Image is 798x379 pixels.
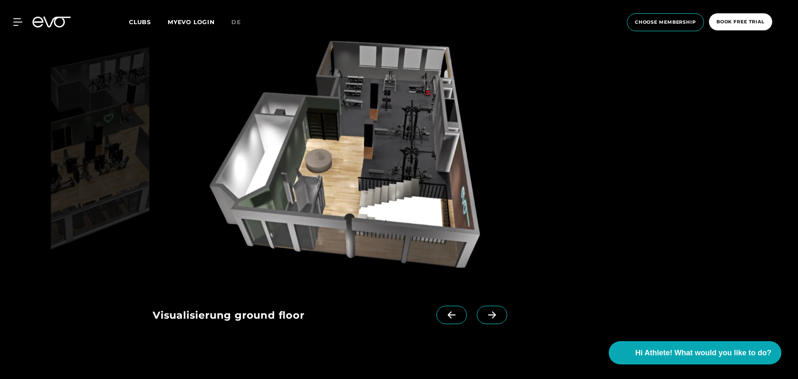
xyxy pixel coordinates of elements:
[609,341,781,364] button: Hi Athlete! What would you like to do?
[51,30,149,286] img: evofitness
[129,18,168,26] a: Clubs
[625,13,706,31] a: choose membership
[635,347,771,359] span: Hi Athlete! What would you like to do?
[635,19,696,26] span: choose membership
[231,17,251,27] a: de
[153,306,436,327] div: Visualisierung ground floor
[231,18,241,26] span: de
[706,13,775,31] a: book free trial
[129,18,151,26] span: Clubs
[168,18,215,26] a: MYEVO LOGIN
[153,30,547,286] img: evofitness
[716,18,765,25] span: book free trial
